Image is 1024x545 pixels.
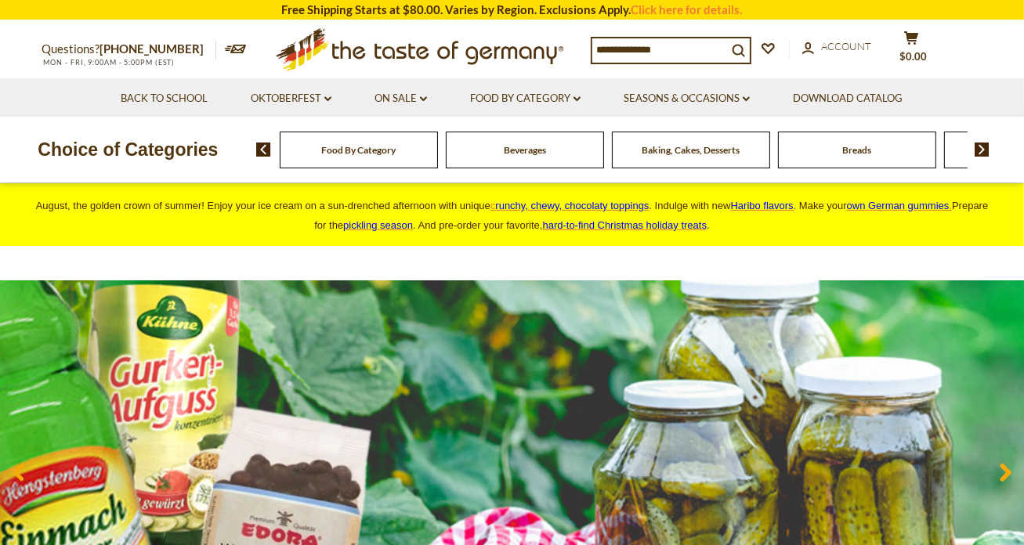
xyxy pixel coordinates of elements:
a: hard-to-find Christmas holiday treats [543,219,707,231]
a: Back to School [121,90,208,107]
span: own German gummies [847,200,950,211]
img: next arrow [975,143,990,157]
a: Click here for details. [631,2,743,16]
a: own German gummies. [847,200,952,211]
a: Food By Category [321,144,396,156]
span: Account [822,40,872,52]
p: Questions? [42,39,216,60]
a: Haribo flavors [731,200,794,211]
button: $0.00 [888,31,935,70]
a: [PHONE_NUMBER] [100,42,204,56]
a: Download Catalog [793,90,903,107]
span: $0.00 [899,50,927,63]
span: runchy, chewy, chocolaty toppings [495,200,649,211]
img: previous arrow [256,143,271,157]
a: Seasons & Occasions [624,90,750,107]
a: crunchy, chewy, chocolaty toppings [490,200,649,211]
a: Account [802,38,872,56]
a: Oktoberfest [251,90,331,107]
a: On Sale [375,90,427,107]
a: Beverages [504,144,546,156]
a: Breads [842,144,871,156]
a: pickling season [343,219,413,231]
span: MON - FRI, 9:00AM - 5:00PM (EST) [42,58,175,67]
span: . [543,219,710,231]
a: Food By Category [470,90,581,107]
span: August, the golden crown of summer! Enjoy your ice cream on a sun-drenched afternoon with unique ... [36,200,989,231]
a: Baking, Cakes, Desserts [642,144,740,156]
